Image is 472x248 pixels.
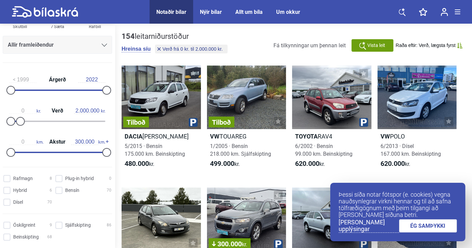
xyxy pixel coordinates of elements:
[13,233,39,241] span: Beinskipting
[65,222,91,229] span: Sjálfskipting
[295,133,318,140] b: Toyota
[396,43,463,48] button: Raða eftir: Verð, lægsta fyrst
[122,66,201,174] a: TilboðDacia[PERSON_NAME]5/2015 · Bensín175.000 km. Beinskipting480.000kr.
[47,199,52,206] span: 70
[235,9,263,15] a: Allt um bíla
[50,187,52,194] span: 6
[71,139,105,145] span: km.
[125,143,185,157] span: 5/2015 · Bensín 175.000 km. Beinskipting
[13,187,27,194] span: Hybrid
[122,32,229,41] div: leitarniðurstöður
[381,159,405,168] b: 620.000
[4,23,36,30] div: Skutbíll
[399,219,457,232] a: ÉG SAMÞYKKI
[65,187,79,194] span: Bensín
[74,108,105,114] span: kr.
[273,42,346,49] span: Fá tilkynningar um þennan leit
[295,143,352,157] span: 6/2002 · Bensín 99.000 km. Beinskipting
[47,233,52,241] span: 68
[50,175,52,182] span: 8
[155,45,227,53] button: Verð frá 0 kr. til 2.000.000 kr.
[47,77,68,82] span: Árgerð
[122,46,151,52] button: Hreinsa síu
[41,23,74,30] div: 7 Sæta
[13,175,33,182] span: Rafmagn
[377,66,457,174] a: VWPOLO6/2013 · Dísel167.000 km. Beinskipting620.000kr.
[50,222,52,229] span: 9
[441,8,448,16] img: user-login.svg
[8,40,54,50] span: Allir framleiðendur
[339,191,457,218] p: Þessi síða notar fótspor (e. cookies) vegna nauðsynlegrar virkni hennar og til að safna tölfræðig...
[292,132,371,140] h2: RAV4
[212,119,231,126] span: Tilboð
[295,159,319,168] b: 620.000
[210,159,234,168] b: 499.000
[107,222,111,229] span: 86
[162,47,222,51] span: Verð frá 0 kr. til 2.000.000 kr.
[125,159,149,168] b: 480.000
[9,139,44,145] span: km.
[125,160,154,168] span: kr.
[13,222,35,229] span: Óskilgreint
[122,132,201,140] h2: [PERSON_NAME]
[189,118,198,127] img: parking.png
[396,43,455,48] span: Raða eftir: Verð, lægsta fyrst
[207,66,286,174] a: TilboðVWTOUAREG1/2005 · Bensín218.000 km. Sjálfskipting499.000kr.
[210,133,219,140] b: VW
[381,133,390,140] b: VW
[13,199,23,206] span: Dísel
[210,160,240,168] span: kr.
[242,241,247,248] span: kr.
[207,132,286,140] h2: TOUAREG
[276,9,300,15] a: Um okkur
[125,133,142,140] b: Dacia
[210,143,271,157] span: 1/2005 · Bensín 218.000 km. Sjálfskipting
[156,9,186,15] a: Notaðir bílar
[381,160,410,168] span: kr.
[359,118,368,127] img: parking.png
[292,66,371,174] a: ToyotaRAV46/2002 · Bensín99.000 km. Beinskipting620.000kr.
[377,132,457,140] h2: POLO
[79,23,111,30] div: Rafbíll
[295,160,325,168] span: kr.
[122,32,135,41] b: 154
[50,108,65,114] span: Verð
[339,219,399,233] a: [PERSON_NAME] upplýsingar
[48,139,67,145] span: Akstur
[109,175,111,182] span: 0
[381,143,441,157] span: 6/2013 · Dísel 167.000 km. Beinskipting
[107,187,111,194] span: 70
[200,9,222,15] a: Nýir bílar
[212,241,247,247] span: 300.000
[65,175,94,182] span: Plug-in hybrid
[127,119,146,126] span: Tilboð
[367,42,385,49] span: Vista leit
[9,108,41,114] span: kr.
